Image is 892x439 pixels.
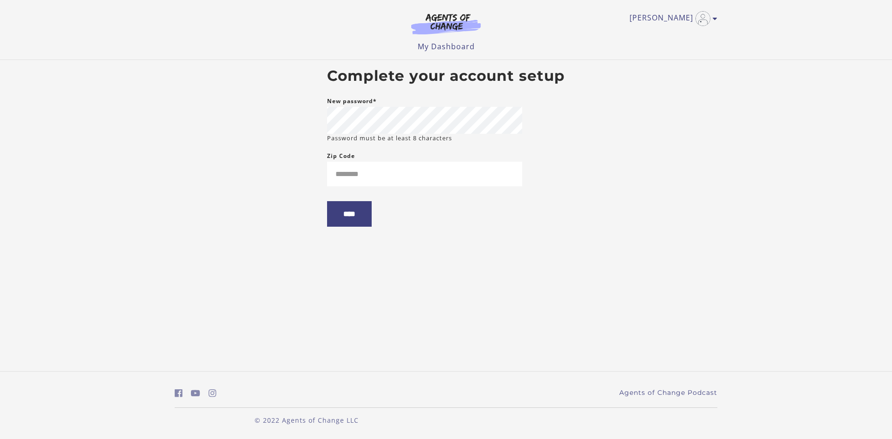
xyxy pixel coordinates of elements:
h2: Complete your account setup [327,67,565,85]
i: https://www.instagram.com/agentsofchangeprep/ (Open in a new window) [209,389,216,398]
label: Zip Code [327,151,355,162]
small: Password must be at least 8 characters [327,134,452,143]
a: My Dashboard [418,41,475,52]
i: https://www.youtube.com/c/AgentsofChangeTestPrepbyMeaganMitchell (Open in a new window) [191,389,200,398]
i: https://www.facebook.com/groups/aswbtestprep (Open in a new window) [175,389,183,398]
label: New password* [327,96,377,107]
a: Toggle menu [630,11,713,26]
p: © 2022 Agents of Change LLC [175,415,439,425]
a: https://www.youtube.com/c/AgentsofChangeTestPrepbyMeaganMitchell (Open in a new window) [191,387,200,400]
a: https://www.instagram.com/agentsofchangeprep/ (Open in a new window) [209,387,216,400]
a: Agents of Change Podcast [619,388,717,398]
a: https://www.facebook.com/groups/aswbtestprep (Open in a new window) [175,387,183,400]
img: Agents of Change Logo [401,13,491,34]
